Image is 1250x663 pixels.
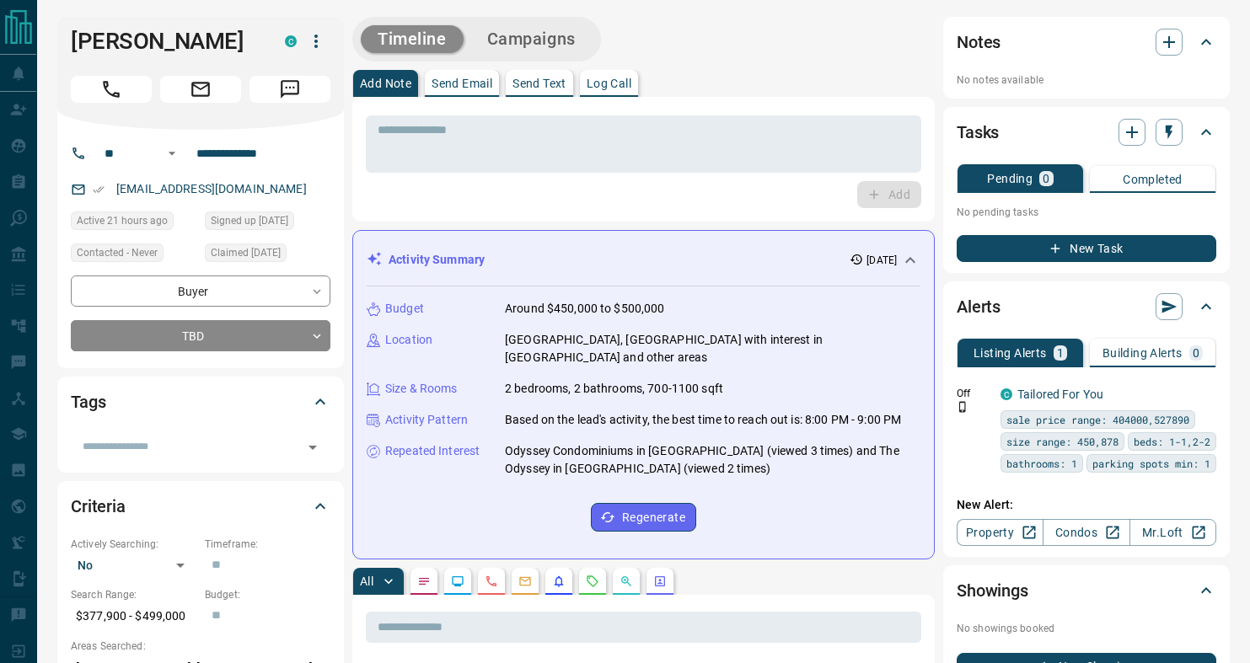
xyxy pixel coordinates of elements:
p: [GEOGRAPHIC_DATA], [GEOGRAPHIC_DATA] with interest in [GEOGRAPHIC_DATA] and other areas [505,331,920,366]
p: Send Email [432,78,492,89]
div: condos.ca [1001,388,1012,400]
svg: Calls [485,575,498,588]
div: Criteria [71,486,330,527]
div: Tasks [957,112,1216,152]
p: No notes available [957,72,1216,88]
svg: Lead Browsing Activity [451,575,464,588]
span: sale price range: 404000,527890 [1006,411,1189,428]
p: Budget [385,300,424,318]
div: Sat Sep 13 2025 [205,211,330,235]
span: Claimed [DATE] [211,244,281,261]
a: Tailored For You [1017,388,1103,401]
span: Signed up [DATE] [211,212,288,229]
p: No showings booked [957,621,1216,636]
svg: Requests [586,575,599,588]
span: parking spots min: 1 [1092,455,1210,472]
p: No pending tasks [957,200,1216,225]
div: Alerts [957,286,1216,327]
button: Regenerate [591,503,696,532]
p: 2 bedrooms, 2 bathrooms, 700-1100 sqft [505,380,723,398]
svg: Push Notification Only [957,401,968,413]
p: Budget: [205,587,330,602]
p: Listing Alerts [974,347,1047,359]
svg: Opportunities [620,575,633,588]
div: condos.ca [285,35,297,47]
svg: Notes [417,575,431,588]
p: Pending [987,173,1033,184]
p: Search Range: [71,587,196,602]
h2: Alerts [957,293,1001,320]
h2: Tasks [957,119,999,146]
div: Showings [957,570,1216,611]
div: TBD [71,320,330,351]
p: Actively Searching: [71,537,196,552]
svg: Listing Alerts [552,575,566,588]
p: [DATE] [866,253,897,268]
p: Building Alerts [1102,347,1183,359]
p: Add Note [360,78,411,89]
p: 1 [1057,347,1064,359]
p: Repeated Interest [385,442,480,460]
h2: Tags [71,388,105,415]
a: [EMAIL_ADDRESS][DOMAIN_NAME] [116,182,307,195]
div: Sat Sep 13 2025 [205,243,330,267]
h1: [PERSON_NAME] [71,28,260,55]
span: size range: 450,878 [1006,433,1119,450]
p: 0 [1193,347,1199,359]
span: Contacted - Never [77,244,158,261]
p: All [360,575,373,587]
p: Activity Pattern [385,411,468,429]
button: Campaigns [470,25,593,53]
p: Size & Rooms [385,380,458,398]
p: Timeframe: [205,537,330,552]
div: Sun Sep 14 2025 [71,211,196,235]
h2: Showings [957,577,1028,604]
a: Mr.Loft [1129,519,1216,546]
button: Timeline [361,25,464,53]
span: bathrooms: 1 [1006,455,1077,472]
a: Property [957,519,1043,546]
p: Odyssey Condominiums in [GEOGRAPHIC_DATA] (viewed 3 times) and The Odyssey in [GEOGRAPHIC_DATA] (... [505,442,920,478]
svg: Email Verified [93,184,105,195]
span: Active 21 hours ago [77,212,168,229]
h2: Notes [957,29,1001,56]
button: New Task [957,235,1216,262]
p: Completed [1123,174,1183,185]
button: Open [301,436,325,459]
p: Based on the lead's activity, the best time to reach out is: 8:00 PM - 9:00 PM [505,411,901,429]
button: Open [162,143,182,163]
span: Call [71,76,152,103]
p: Log Call [587,78,631,89]
p: Activity Summary [389,251,485,269]
h2: Criteria [71,493,126,520]
svg: Emails [518,575,532,588]
svg: Agent Actions [653,575,667,588]
p: Off [957,386,990,401]
p: Areas Searched: [71,639,330,654]
p: Around $450,000 to $500,000 [505,300,665,318]
span: Email [160,76,241,103]
div: Activity Summary[DATE] [367,244,920,275]
p: New Alert: [957,496,1216,514]
div: Tags [71,382,330,422]
p: 0 [1043,173,1049,184]
a: Condos [1043,519,1129,546]
p: Send Text [512,78,566,89]
div: Notes [957,22,1216,62]
span: beds: 1-1,2-2 [1134,433,1210,450]
div: Buyer [71,275,330,307]
div: No [71,552,196,579]
p: Location [385,331,432,349]
p: $377,900 - $499,000 [71,602,196,630]
span: Message [249,76,330,103]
